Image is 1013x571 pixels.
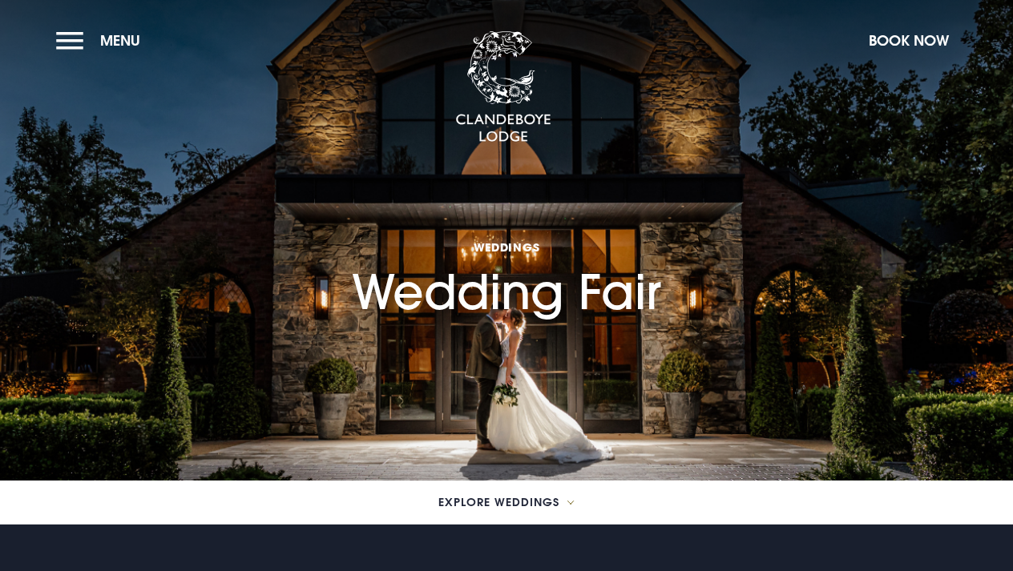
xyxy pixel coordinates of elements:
[352,168,661,320] h1: Wedding Fair
[455,31,551,143] img: Clandeboye Lodge
[352,239,661,255] span: Weddings
[100,31,140,50] span: Menu
[438,497,559,508] span: Explore Weddings
[861,23,957,58] button: Book Now
[56,23,148,58] button: Menu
